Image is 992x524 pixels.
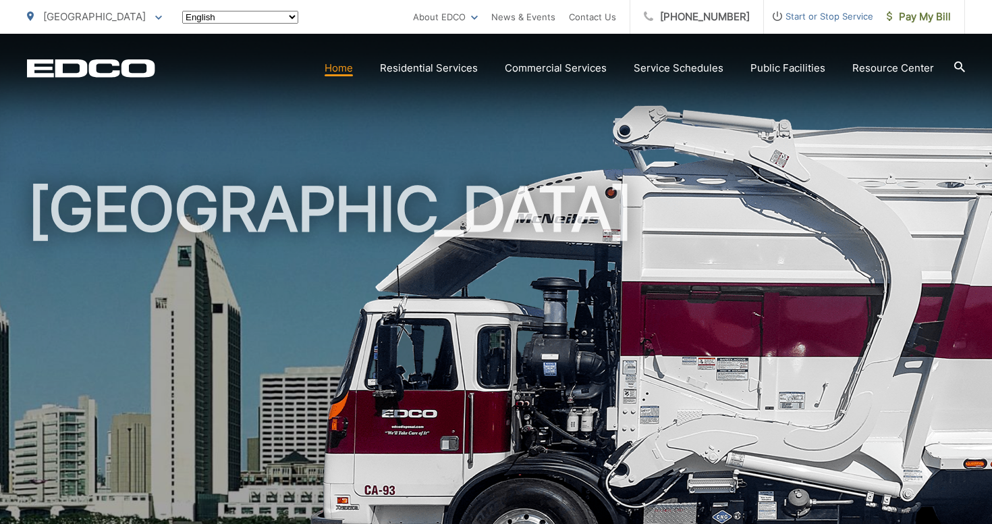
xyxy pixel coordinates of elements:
a: About EDCO [413,9,478,25]
a: Resource Center [852,60,934,76]
span: [GEOGRAPHIC_DATA] [43,10,146,23]
select: Select a language [182,11,298,24]
a: News & Events [491,9,555,25]
a: Home [325,60,353,76]
a: Residential Services [380,60,478,76]
a: EDCD logo. Return to the homepage. [27,59,155,78]
a: Public Facilities [750,60,825,76]
span: Pay My Bill [887,9,951,25]
a: Commercial Services [505,60,607,76]
a: Service Schedules [634,60,723,76]
a: Contact Us [569,9,616,25]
